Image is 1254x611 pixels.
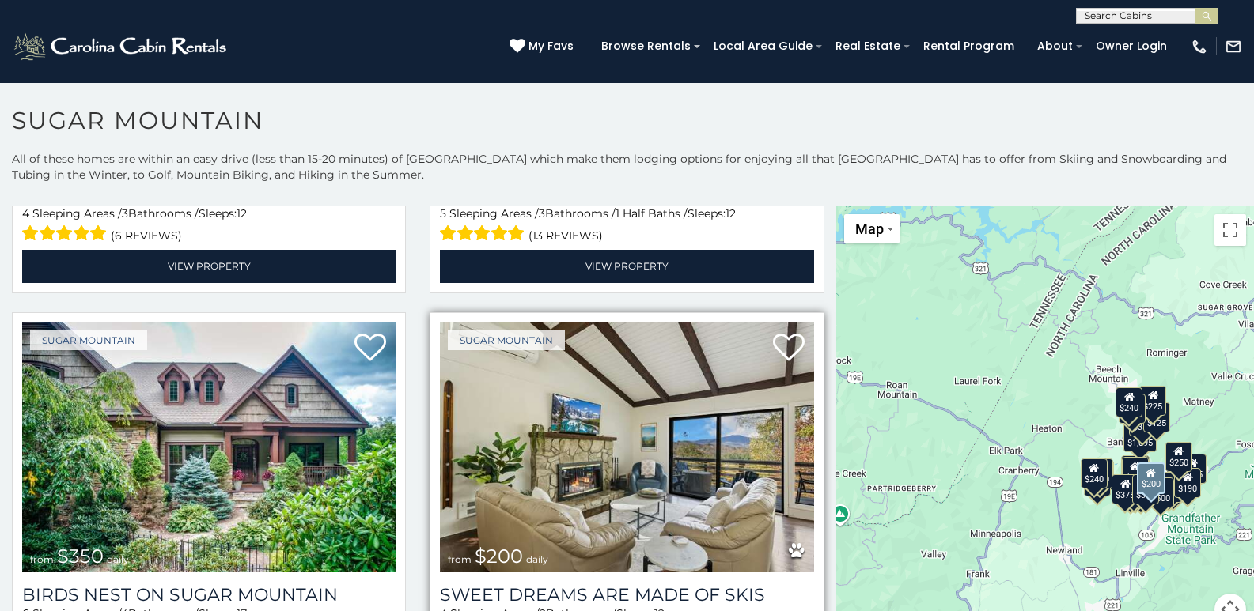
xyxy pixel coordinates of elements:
span: from [448,553,472,565]
a: Add to favorites [354,332,386,365]
span: 12 [726,206,736,221]
span: 5 [440,206,446,221]
img: phone-regular-white.png [1191,38,1208,55]
img: Sweet Dreams Are Made Of Skis [440,322,813,572]
div: $250 [1165,442,1191,472]
div: $350 [1132,474,1159,504]
span: 3 [122,206,128,221]
span: $350 [57,545,104,568]
a: Sweet Dreams Are Made Of Skis from $200 daily [440,322,813,572]
div: $155 [1180,454,1207,484]
a: Add to favorites [773,332,805,365]
a: Real Estate [828,34,908,58]
div: $240 [1080,458,1107,488]
span: from [30,553,54,565]
a: My Favs [510,38,578,55]
a: Sugar Mountain [448,330,565,350]
div: $375 [1112,474,1138,504]
a: Browse Rentals [593,34,699,58]
div: Sleeping Areas / Bathrooms / Sleeps: [22,206,396,246]
a: Local Area Guide [706,34,820,58]
img: Birds Nest On Sugar Mountain [22,322,396,572]
div: $200 [1136,462,1165,494]
a: Birds Nest On Sugar Mountain from $350 daily [22,322,396,572]
a: About [1029,34,1081,58]
span: (6 reviews) [111,225,182,246]
span: 1 Half Baths / [616,206,688,221]
a: View Property [440,250,813,282]
a: Sugar Mountain [30,330,147,350]
span: daily [526,553,548,565]
a: View Property [22,250,396,282]
div: Sleeping Areas / Bathrooms / Sleeps: [440,206,813,246]
div: $225 [1139,386,1166,416]
div: $170 [1119,394,1146,424]
div: $125 [1143,402,1170,432]
span: 12 [237,206,247,221]
a: Birds Nest On Sugar Mountain [22,584,396,605]
div: $240 [1116,387,1142,417]
div: $300 [1122,457,1149,487]
a: Owner Login [1088,34,1175,58]
span: My Favs [528,38,574,55]
img: White-1-2.png [12,31,231,62]
span: $200 [475,545,523,568]
div: $1,095 [1123,422,1156,452]
a: Rental Program [915,34,1022,58]
div: $190 [1174,468,1201,498]
span: 3 [539,206,545,221]
a: Sweet Dreams Are Made Of Skis [440,584,813,605]
span: Map [855,221,884,237]
div: $195 [1155,473,1182,503]
span: (13 reviews) [528,225,603,246]
div: $190 [1121,455,1148,485]
span: 4 [22,206,29,221]
span: daily [107,553,129,565]
button: Change map style [844,214,900,243]
img: mail-regular-white.png [1225,38,1242,55]
button: Toggle fullscreen view [1214,214,1246,246]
